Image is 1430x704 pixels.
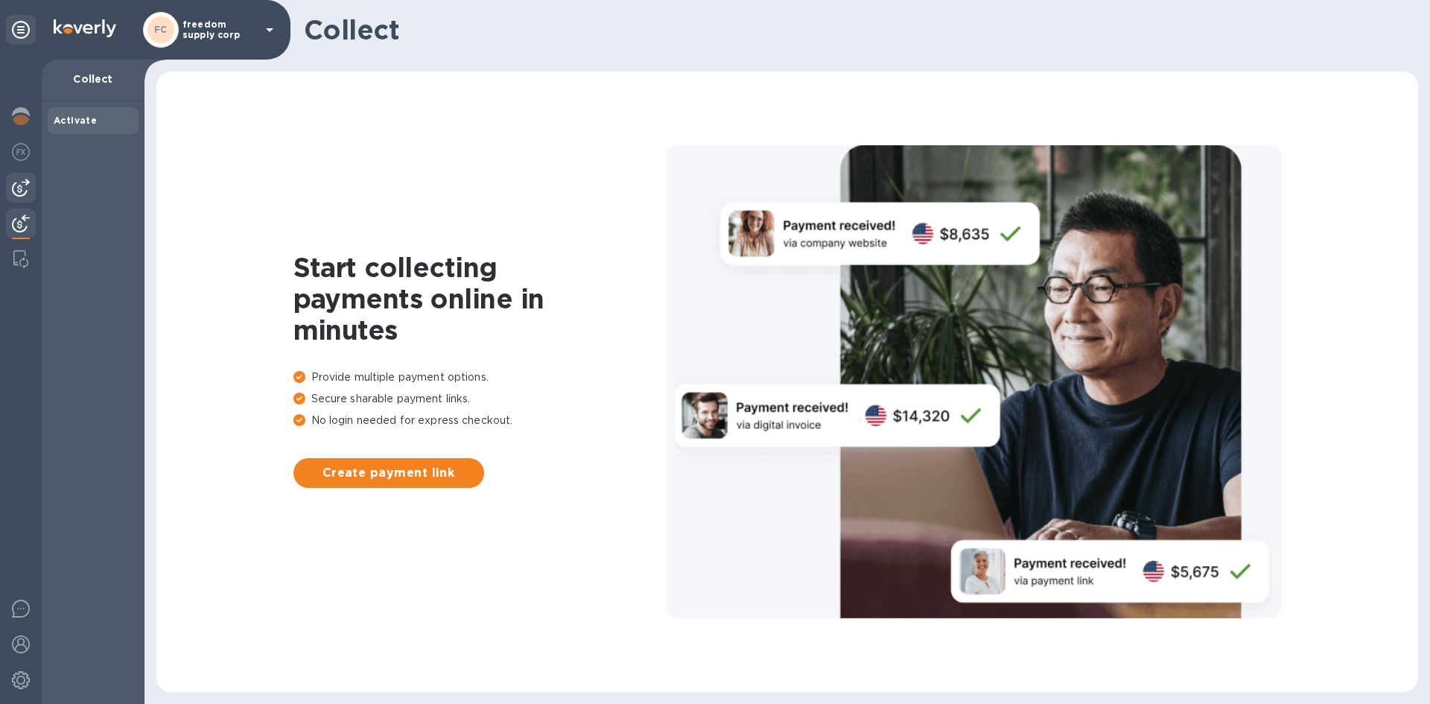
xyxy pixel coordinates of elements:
p: Collect [54,72,133,86]
b: Activate [54,115,97,126]
b: FC [154,24,168,35]
p: freedom supply corp [182,19,257,40]
h1: Start collecting payments online in minutes [293,252,666,346]
h1: Collect [304,14,1406,45]
p: No login needed for express checkout. [293,413,666,428]
p: Provide multiple payment options. [293,370,666,385]
p: Secure sharable payment links. [293,391,666,407]
img: Logo [54,19,116,37]
span: Create payment link [305,464,472,482]
img: Foreign exchange [12,143,30,161]
div: Unpin categories [6,15,36,45]
button: Create payment link [293,458,484,488]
